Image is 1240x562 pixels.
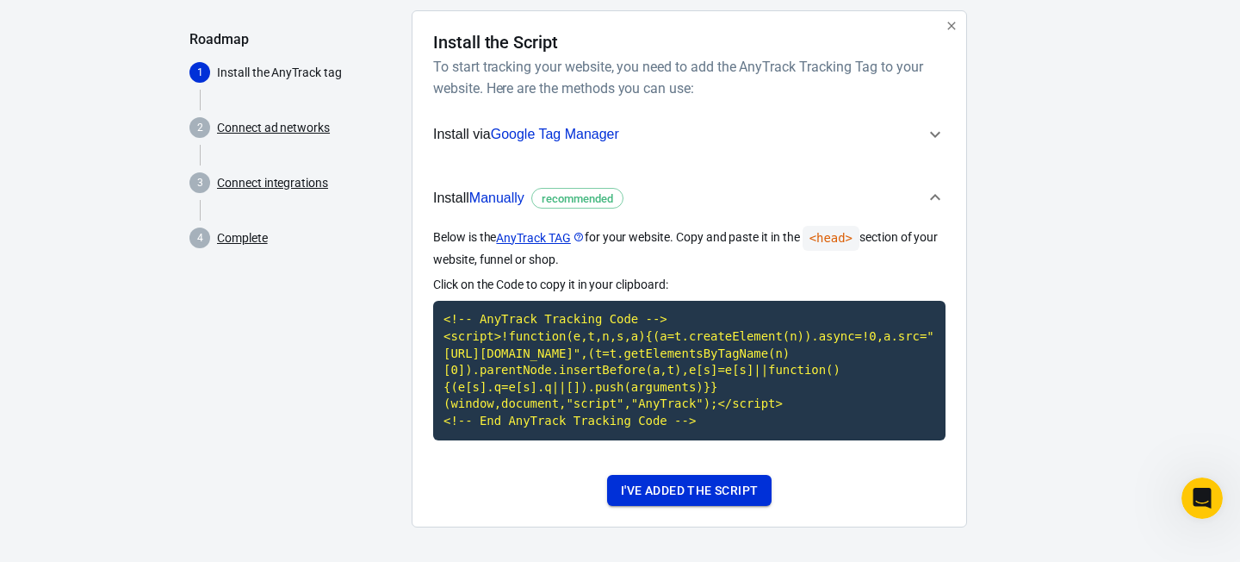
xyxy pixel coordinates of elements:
[433,113,945,156] button: Install viaGoogle Tag Manager
[217,229,268,247] a: Complete
[433,276,945,294] p: Click on the Code to copy it in your clipboard:
[433,123,619,146] span: Install via
[433,226,945,269] p: Below is the for your website. Copy and paste it in the section of your website, funnel or shop.
[189,31,398,48] h5: Roadmap
[433,170,945,227] button: InstallManuallyrecommended
[217,64,398,82] p: Install the AnyTrack tag
[197,232,203,244] text: 4
[491,127,619,141] span: Google Tag Manager
[433,187,623,209] span: Install
[217,174,328,192] a: Connect integrations
[536,190,619,208] span: recommended
[803,226,859,251] code: <head>
[197,66,203,78] text: 1
[197,122,203,134] text: 2
[433,56,939,99] h6: To start tracking your website, you need to add the AnyTrack Tracking Tag to your website. Here a...
[433,301,945,440] code: Click to copy
[217,119,330,137] a: Connect ad networks
[433,32,558,53] h4: Install the Script
[607,475,772,507] button: I've added the script
[197,177,203,189] text: 3
[1181,478,1223,519] iframe: Intercom live chat
[496,229,584,247] a: AnyTrack TAG
[469,190,524,205] span: Manually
